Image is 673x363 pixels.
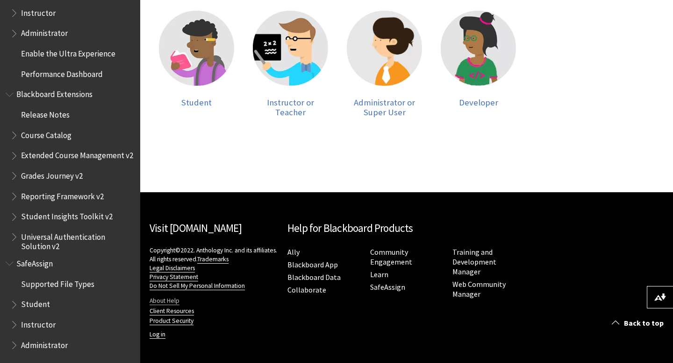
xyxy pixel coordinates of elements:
[347,11,422,118] a: Administrator Administrator or Super User
[21,107,70,119] span: Release Notes
[21,66,103,79] span: Performance Dashboard
[150,246,278,290] p: Copyright©2022. Anthology Inc. and its affiliates. All rights reserved.
[370,270,388,279] a: Learn
[21,26,68,38] span: Administrator
[21,276,94,289] span: Supported File Types
[21,5,56,18] span: Instructor
[6,256,135,353] nav: Book outline for Blackboard SafeAssign
[150,307,194,315] a: Client Resources
[452,279,506,299] a: Web Community Manager
[287,247,300,257] a: Ally
[150,264,195,272] a: Legal Disclaimers
[150,297,179,305] a: About Help
[370,247,412,267] a: Community Engagement
[21,168,83,181] span: Grades Journey v2
[21,229,134,251] span: Universal Authentication Solution v2
[21,317,56,329] span: Instructor
[197,255,229,264] a: Trademarks
[150,282,245,290] a: Do Not Sell My Personal Information
[441,11,516,118] a: Developer
[150,273,198,281] a: Privacy Statement
[21,337,68,350] span: Administrator
[287,260,338,270] a: Blackboard App
[150,330,165,339] a: Log in
[267,97,314,118] span: Instructor or Teacher
[21,188,104,201] span: Reporting Framework v2
[21,46,115,58] span: Enable the Ultra Experience
[605,314,673,332] a: Back to top
[159,11,234,86] img: Student
[21,127,72,140] span: Course Catalog
[287,285,326,295] a: Collaborate
[354,97,415,118] span: Administrator or Super User
[16,256,53,268] span: SafeAssign
[253,11,328,118] a: Instructor Instructor or Teacher
[150,317,193,325] a: Product Security
[459,97,498,108] span: Developer
[21,209,113,222] span: Student Insights Toolkit v2
[370,282,405,292] a: SafeAssign
[287,220,526,237] h2: Help for Blackboard Products
[347,11,422,86] img: Administrator
[21,297,50,309] span: Student
[253,11,328,86] img: Instructor
[6,87,135,251] nav: Book outline for Blackboard Extensions
[21,148,133,161] span: Extended Course Management v2
[452,247,496,277] a: Training and Development Manager
[287,272,341,282] a: Blackboard Data
[150,221,242,235] a: Visit [DOMAIN_NAME]
[159,11,234,118] a: Student Student
[16,87,93,99] span: Blackboard Extensions
[181,97,212,108] span: Student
